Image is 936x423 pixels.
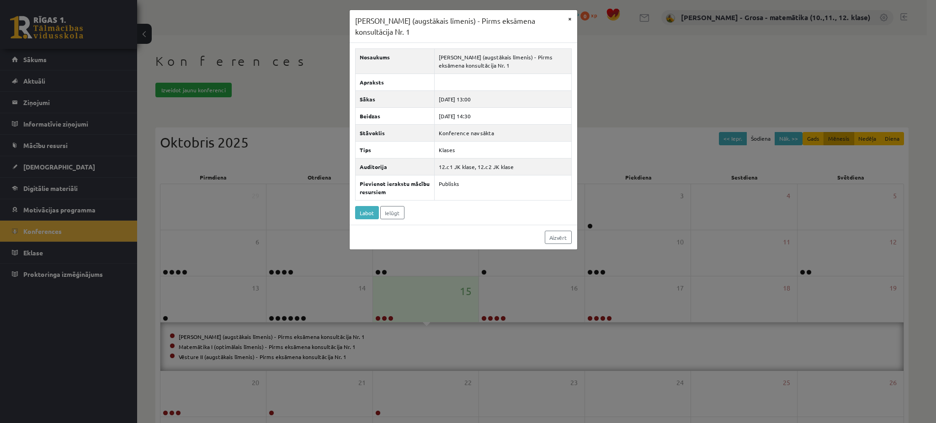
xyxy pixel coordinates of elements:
th: Nosaukums [356,49,435,74]
th: Apraksts [356,74,435,91]
td: [DATE] 14:30 [435,108,572,125]
td: 12.c1 JK klase, 12.c2 JK klase [435,159,572,175]
td: [DATE] 13:00 [435,91,572,108]
th: Tips [356,142,435,159]
th: Auditorija [356,159,435,175]
td: Publisks [435,175,572,201]
a: Labot [355,206,379,219]
h3: [PERSON_NAME] (augstākais līmenis) - Pirms eksāmena konsultācija Nr. 1 [355,16,563,37]
button: × [563,10,577,27]
th: Pievienot ierakstu mācību resursiem [356,175,435,201]
th: Beidzas [356,108,435,125]
td: Klases [435,142,572,159]
a: Aizvērt [545,231,572,244]
th: Sākas [356,91,435,108]
a: Ielūgt [380,206,404,219]
td: Konference nav sākta [435,125,572,142]
td: [PERSON_NAME] (augstākais līmenis) - Pirms eksāmena konsultācija Nr. 1 [435,49,572,74]
th: Stāvoklis [356,125,435,142]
